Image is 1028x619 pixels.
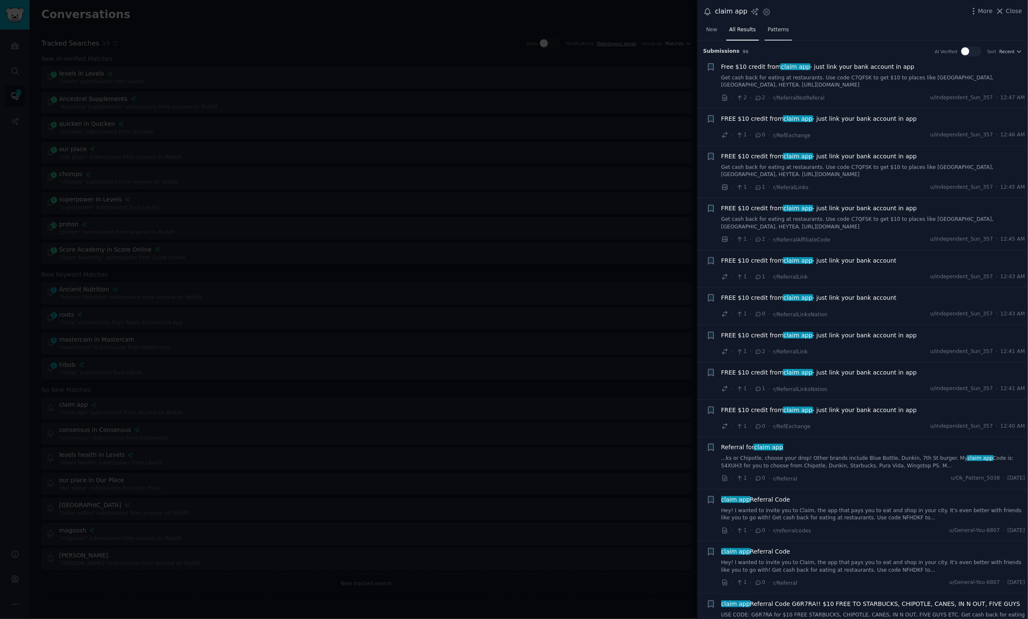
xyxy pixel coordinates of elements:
[721,331,917,340] a: FREE $10 credit fromclaim app- just link your bank account in app
[731,183,733,192] span: ·
[769,310,770,319] span: ·
[750,526,752,535] span: ·
[736,184,747,191] span: 1
[1001,273,1025,281] span: 12:43 AM
[951,475,1000,482] span: u/Ok_Pattern_5038
[755,131,765,139] span: 0
[731,347,733,356] span: ·
[736,579,747,586] span: 1
[930,273,993,281] span: u/Independent_Sun_357
[783,294,813,301] span: claim app
[721,559,1025,574] a: Hey! I wanted to invite you to Claim, the app that pays you to eat and shop in your city. It's ev...
[930,310,993,318] span: u/Independent_Sun_357
[930,236,993,243] span: u/Independent_Sun_357
[769,272,770,281] span: ·
[703,23,720,41] a: New
[731,131,733,140] span: ·
[769,578,770,587] span: ·
[930,184,993,191] span: u/Independent_Sun_357
[930,423,993,430] span: u/Independent_Sun_357
[750,272,752,281] span: ·
[996,236,998,243] span: ·
[721,406,917,415] a: FREE $10 credit fromclaim app- just link your bank account in app
[721,443,783,452] span: Referral for
[721,600,1020,608] span: Referral Code G6R7RA!! $10 FREE TO STARBUCKS, CHIPOTLE, CANES, IN N OUT, FIVE GUYS
[783,115,813,122] span: claim app
[930,94,993,102] span: u/Independent_Sun_357
[1001,131,1025,139] span: 12:46 AM
[750,422,752,431] span: ·
[1001,423,1025,430] span: 12:40 AM
[731,474,733,483] span: ·
[721,62,915,71] span: Free $10 credit from - just link your bank account in app
[715,6,747,17] div: claim app
[750,310,752,319] span: ·
[731,578,733,587] span: ·
[996,348,998,356] span: ·
[1003,475,1005,482] span: ·
[996,7,1022,16] button: Close
[736,385,747,393] span: 1
[769,131,770,140] span: ·
[736,94,747,102] span: 2
[750,385,752,394] span: ·
[731,272,733,281] span: ·
[769,347,770,356] span: ·
[769,526,770,535] span: ·
[755,184,765,191] span: 1
[930,131,993,139] span: u/Independent_Sun_357
[736,310,747,318] span: 1
[1001,236,1025,243] span: 12:45 AM
[950,527,1000,535] span: u/General-You-6807
[721,152,917,161] span: FREE $10 credit from - just link your bank account in app
[750,93,752,102] span: ·
[967,455,993,461] span: claim app
[755,273,765,281] span: 1
[721,204,917,213] a: FREE $10 credit fromclaim app- just link your bank account in app
[731,235,733,244] span: ·
[721,216,1025,231] a: Get cash back for eating at restaurants. Use code C7QFSK to get $10 to places like [GEOGRAPHIC_DA...
[731,422,733,431] span: ·
[773,312,828,318] span: r/ReferralLinksNation
[755,475,765,482] span: 0
[1001,94,1025,102] span: 12:47 AM
[721,114,917,123] a: FREE $10 credit fromclaim app- just link your bank account in app
[996,310,998,318] span: ·
[731,526,733,535] span: ·
[755,527,765,535] span: 0
[773,133,811,138] span: r/RefExchange
[769,385,770,394] span: ·
[783,369,813,376] span: claim app
[755,423,765,430] span: 0
[721,547,791,556] span: Referral Code
[750,474,752,483] span: ·
[720,600,751,607] span: claim app
[721,455,1025,470] a: ...ks or Chipotle, choose your drop! Other brands include Blue Bottle, Dunkin, 7th St burger. Myc...
[1001,348,1025,356] span: 12:41 AM
[773,274,808,280] span: r/ReferralLink
[773,476,797,482] span: r/Referral
[721,495,791,504] a: claim appReferral Code
[996,273,998,281] span: ·
[773,528,811,534] span: r/referralcodes
[720,548,751,555] span: claim app
[969,7,993,16] button: More
[755,94,765,102] span: 2
[721,164,1025,179] a: Get cash back for eating at restaurants. Use code C7QFSK to get $10 to places like [GEOGRAPHIC_DA...
[736,236,747,243] span: 1
[755,385,765,393] span: 1
[721,293,897,302] a: FREE $10 credit fromclaim app- just link your bank account
[743,49,749,54] span: 96
[721,293,897,302] span: FREE $10 credit from - just link your bank account
[783,153,813,160] span: claim app
[768,26,789,34] span: Patterns
[780,63,811,70] span: claim app
[736,131,747,139] span: 1
[1008,579,1025,586] span: [DATE]
[999,49,1022,54] button: Recent
[755,236,765,243] span: 2
[731,385,733,394] span: ·
[773,185,809,190] span: r/ReferalLinks
[783,407,813,413] span: claim app
[721,204,917,213] span: FREE $10 credit from - just link your bank account in app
